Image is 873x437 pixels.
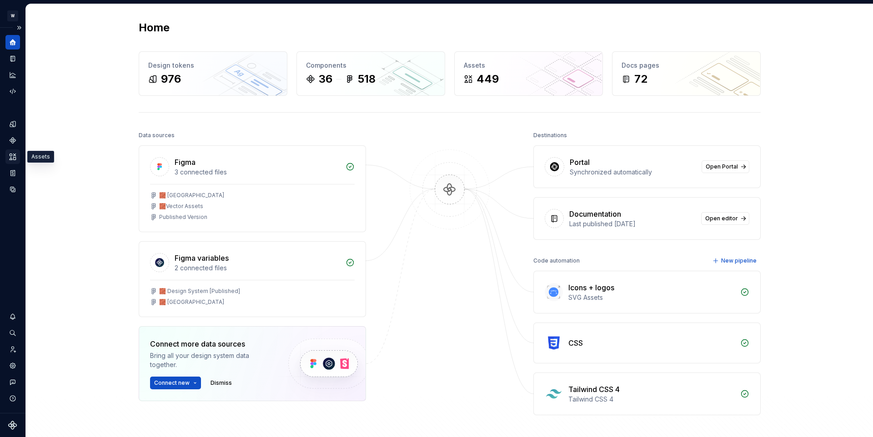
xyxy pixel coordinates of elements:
[533,254,580,267] div: Code automation
[13,21,25,34] button: Expand sidebar
[568,395,735,404] div: Tailwind CSS 4
[159,214,207,221] div: Published Version
[477,72,499,86] div: 449
[139,129,175,142] div: Data sources
[454,51,603,96] a: Assets449
[533,129,567,142] div: Destinations
[464,61,593,70] div: Assets
[5,84,20,99] a: Code automation
[150,338,273,349] div: Connect more data sources
[8,421,17,430] svg: Supernova Logo
[175,168,340,177] div: 3 connected files
[612,51,761,96] a: Docs pages72
[27,151,54,163] div: Assets
[358,72,376,86] div: 518
[5,68,20,82] a: Analytics
[634,72,647,86] div: 72
[139,20,170,35] h2: Home
[319,72,332,86] div: 36
[161,72,181,86] div: 976
[721,257,757,264] span: New pipeline
[206,377,236,389] button: Dismiss
[5,149,20,164] a: Assets
[7,10,18,21] div: W
[568,282,614,293] div: Icons + logos
[570,157,590,168] div: Portal
[2,6,24,25] button: W
[139,51,287,96] a: Design tokens976
[296,51,445,96] a: Components36518
[569,209,621,219] div: Documentation
[569,219,696,228] div: Last published [DATE]
[5,35,20,50] a: Home
[622,61,751,70] div: Docs pages
[5,358,20,373] a: Settings
[5,51,20,66] a: Documentation
[706,163,738,170] span: Open Portal
[139,241,366,317] a: Figma variables2 connected files🧱 Design System [Published]🧱 [GEOGRAPHIC_DATA]
[148,61,278,70] div: Design tokens
[5,166,20,180] a: Storybook stories
[159,288,240,295] div: 🧱 Design System [Published]
[570,168,696,177] div: Synchronized automatically
[306,61,436,70] div: Components
[159,203,203,210] div: 🧱Vector Assets
[5,117,20,131] a: Design tokens
[150,377,201,389] button: Connect new
[139,145,366,232] a: Figma3 connected files🧱 [GEOGRAPHIC_DATA]🧱Vector AssetsPublished Version
[211,379,232,387] span: Dismiss
[175,157,196,168] div: Figma
[701,212,749,225] a: Open editor
[150,351,273,369] div: Bring all your design system data together.
[159,298,224,306] div: 🧱 [GEOGRAPHIC_DATA]
[5,182,20,197] a: Data sources
[5,342,20,357] a: Invite team
[710,254,761,267] button: New pipeline
[5,375,20,389] button: Contact support
[568,384,620,395] div: Tailwind CSS 4
[705,215,738,222] span: Open editor
[568,338,583,348] div: CSS
[159,192,224,199] div: 🧱 [GEOGRAPHIC_DATA]
[5,309,20,324] button: Notifications
[5,326,20,340] button: Search ⌘K
[5,133,20,148] a: Components
[702,160,749,173] a: Open Portal
[568,293,735,302] div: SVG Assets
[175,253,229,263] div: Figma variables
[154,379,190,387] span: Connect new
[175,263,340,273] div: 2 connected files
